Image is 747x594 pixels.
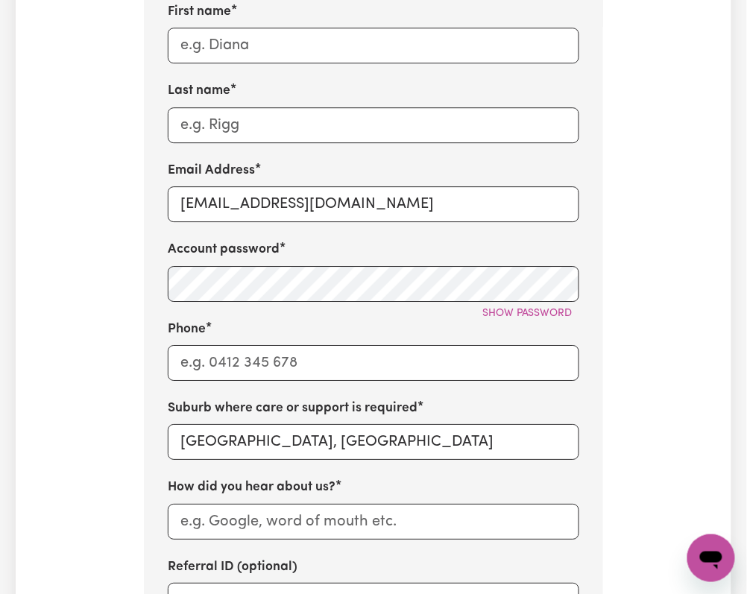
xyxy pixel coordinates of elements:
label: Email Address [168,161,255,180]
span: Show password [482,308,573,319]
label: Referral ID (optional) [168,557,297,577]
label: Account password [168,240,280,259]
input: e.g. Google, word of mouth etc. [168,504,579,540]
label: Last name [168,81,230,101]
input: e.g. Rigg [168,107,579,143]
label: Phone [168,320,206,339]
input: e.g. North Bondi, New South Wales [168,424,579,460]
input: e.g. 0412 345 678 [168,345,579,381]
label: Suburb where care or support is required [168,399,417,418]
button: Show password [476,302,579,325]
label: First name [168,2,231,22]
input: e.g. diana.rigg@yahoo.com.au [168,186,579,222]
input: e.g. Diana [168,28,579,63]
label: How did you hear about us? [168,478,335,497]
iframe: Button to launch messaging window [687,534,735,582]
